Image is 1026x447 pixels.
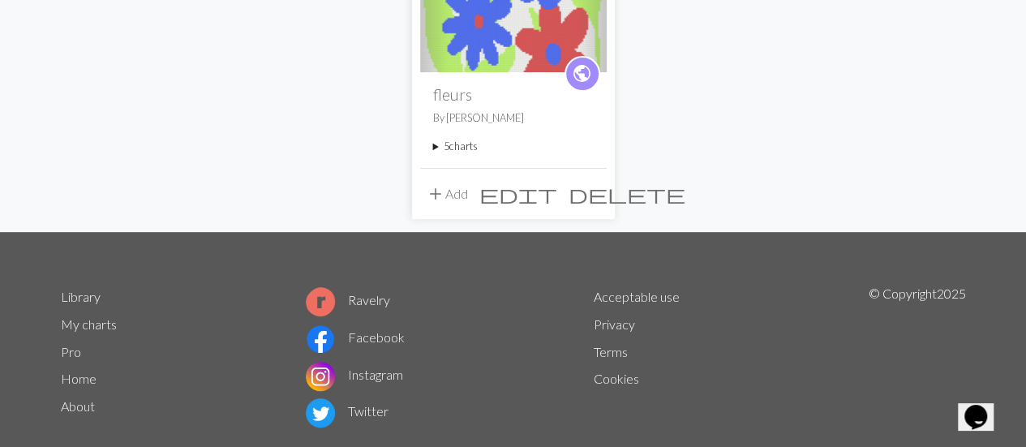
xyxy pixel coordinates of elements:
[569,183,685,205] span: delete
[306,398,335,428] img: Twitter logo
[306,403,389,419] a: Twitter
[479,184,557,204] i: Edit
[306,325,335,354] img: Facebook logo
[869,284,966,432] p: © Copyright 2025
[433,139,594,154] summary: 5charts
[572,61,592,86] span: public
[479,183,557,205] span: edit
[61,344,81,359] a: Pro
[958,382,1010,431] iframe: chat widget
[61,371,97,386] a: Home
[306,292,390,307] a: Ravelry
[565,56,600,92] a: public
[563,178,691,209] button: Delete
[426,183,445,205] span: add
[594,344,628,359] a: Terms
[433,110,594,126] p: By [PERSON_NAME]
[306,367,403,382] a: Instagram
[306,287,335,316] img: Ravelry logo
[572,58,592,90] i: public
[61,316,117,332] a: My charts
[61,398,95,414] a: About
[594,371,639,386] a: Cookies
[306,329,405,345] a: Facebook
[420,178,474,209] button: Add
[306,362,335,391] img: Instagram logo
[61,289,101,304] a: Library
[594,289,680,304] a: Acceptable use
[433,85,594,104] h2: fleurs
[474,178,563,209] button: Edit
[594,316,635,332] a: Privacy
